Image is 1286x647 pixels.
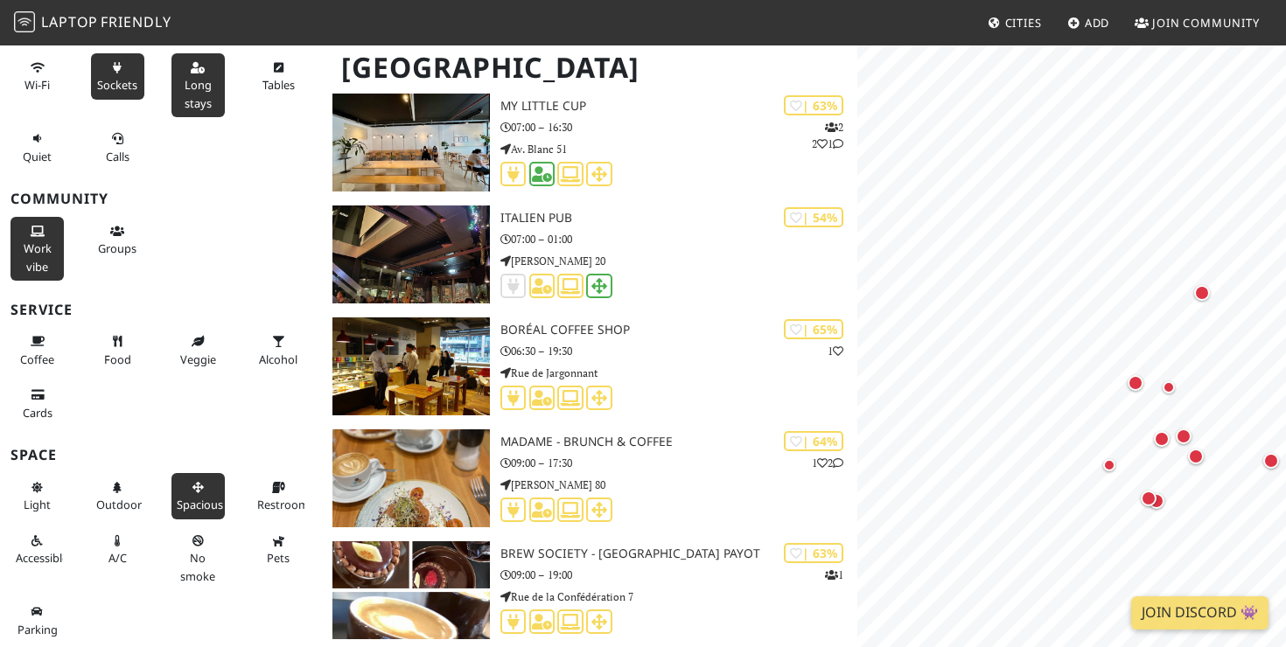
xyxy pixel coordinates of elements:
span: Quiet [23,149,52,164]
span: Stable Wi-Fi [24,77,50,93]
span: Natural light [24,497,51,512]
button: Food [91,327,144,373]
span: People working [24,240,52,274]
div: | 64% [784,431,843,451]
button: Sockets [91,53,144,100]
span: Cities [1005,15,1042,31]
div: Map marker [1194,285,1217,308]
p: 09:00 – 17:30 [500,455,857,471]
img: Boréal Coffee Shop [332,317,490,415]
img: LaptopFriendly [14,11,35,32]
span: Video/audio calls [106,149,129,164]
h3: Madame - Brunch & Coffee [500,435,857,449]
span: Pet friendly [267,550,290,566]
p: [PERSON_NAME] 80 [500,477,857,493]
div: Map marker [1163,381,1184,402]
a: LaptopFriendly LaptopFriendly [14,8,171,38]
button: Parking [10,597,64,644]
div: | 63% [784,543,843,563]
span: Join Community [1152,15,1260,31]
h3: Boréal Coffee Shop [500,323,857,337]
button: Cards [10,380,64,427]
p: Rue de Jargonnant [500,365,857,381]
p: 09:00 – 19:00 [500,567,857,583]
span: Parking [17,622,58,637]
button: Light [10,473,64,519]
img: My Little Cup [332,94,490,191]
p: [PERSON_NAME] 20 [500,253,857,269]
a: My Little Cup | 63% 221 My Little Cup 07:00 – 16:30 Av. Blanc 51 [322,94,858,191]
h3: Brew Society - [GEOGRAPHIC_DATA] Payot [500,546,857,561]
p: Av. Blanc 51 [500,141,857,157]
p: 07:00 – 16:30 [500,119,857,136]
span: Work-friendly tables [262,77,295,93]
button: Veggie [171,327,225,373]
button: Outdoor [91,473,144,519]
button: Spacious [171,473,225,519]
a: Add [1060,7,1117,38]
h3: Italien Pub [500,211,857,226]
span: Group tables [98,240,136,256]
button: Accessible [10,526,64,573]
a: Italien Pub | 54% Italien Pub 07:00 – 01:00 [PERSON_NAME] 20 [322,205,858,303]
span: Power sockets [97,77,137,93]
span: Restroom [257,497,309,512]
div: Map marker [1176,428,1199,451]
div: Map marker [1149,493,1171,516]
span: Add [1085,15,1110,31]
span: Outdoor area [96,497,142,512]
span: Spacious [177,497,223,512]
h3: Space [10,447,311,463]
a: Madame - Brunch & Coffee | 64% 12 Madame - Brunch & Coffee 09:00 – 17:30 [PERSON_NAME] 80 [322,429,858,527]
span: Alcohol [259,351,297,367]
span: Coffee [20,351,54,367]
div: Map marker [1103,459,1124,480]
button: Long stays [171,53,225,117]
p: 07:00 – 01:00 [500,231,857,247]
a: Join Community [1128,7,1267,38]
h3: Service [10,302,311,318]
button: Work vibe [10,217,64,281]
div: | 54% [784,207,843,227]
button: Restroom [252,473,305,519]
a: Boréal Coffee Shop | 65% 1 Boréal Coffee Shop 06:30 – 19:30 Rue de Jargonnant [322,317,858,415]
p: 1 [825,567,843,583]
div: Map marker [1154,431,1177,454]
img: Brew Society - Genève Payot [332,541,490,639]
p: Rue de la Confédération 7 [500,588,857,605]
button: Tables [252,53,305,100]
p: 1 2 [812,455,843,471]
button: Wi-Fi [10,53,64,100]
img: Italien Pub [332,205,490,303]
button: No smoke [171,526,225,590]
p: 06:30 – 19:30 [500,343,857,359]
button: Quiet [10,124,64,170]
button: Coffee [10,327,64,373]
span: Veggie [180,351,216,367]
span: Friendly [101,12,171,31]
a: Cities [981,7,1049,38]
button: Pets [252,526,305,573]
button: Alcohol [252,327,305,373]
div: Map marker [1141,490,1164,513]
span: Air conditioned [108,550,127,566]
button: Groups [91,217,144,263]
a: Brew Society - Genève Payot | 63% 1 Brew Society - [GEOGRAPHIC_DATA] Payot 09:00 – 19:00 Rue de l... [322,541,858,639]
span: Food [104,351,131,367]
a: Join Discord 👾 [1131,596,1269,630]
p: 1 [828,343,843,359]
h3: Community [10,191,311,207]
button: Calls [91,124,144,170]
div: Map marker [1128,375,1150,398]
div: | 65% [784,319,843,339]
div: Map marker [1263,453,1286,476]
p: 2 2 1 [812,119,843,152]
button: A/C [91,526,144,573]
span: Credit cards [23,405,52,421]
span: Smoke free [180,550,215,583]
div: Map marker [1188,449,1211,471]
span: Accessible [16,550,68,566]
span: Long stays [185,77,212,110]
img: Madame - Brunch & Coffee [332,429,490,527]
span: Laptop [41,12,98,31]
